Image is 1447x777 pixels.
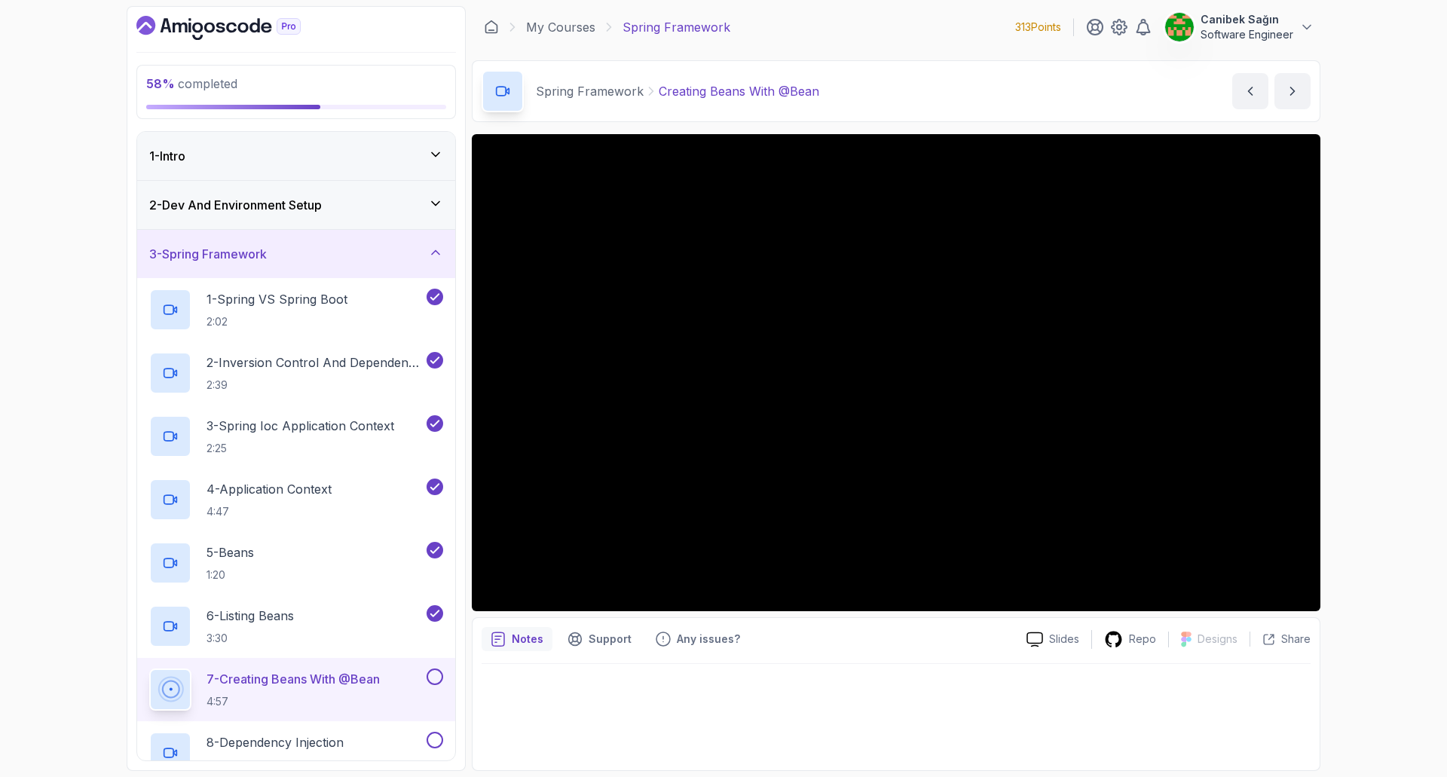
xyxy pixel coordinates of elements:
p: 9:43 [206,757,344,772]
p: 2:02 [206,314,347,329]
p: Repo [1129,632,1156,647]
span: completed [146,76,237,91]
button: 3-Spring Ioc Application Context2:25 [149,415,443,457]
button: Share [1250,632,1311,647]
button: 7-Creating Beans With @Bean4:57 [149,668,443,711]
button: Feedback button [647,627,749,651]
p: 2:39 [206,378,424,393]
p: 2:25 [206,441,394,456]
p: Creating Beans With @Bean [659,82,819,100]
button: user profile imageCanibek SağınSoftware Engineer [1164,12,1314,42]
p: 4:57 [206,694,380,709]
p: Designs [1198,632,1237,647]
p: 6 - Listing Beans [206,607,294,625]
p: Software Engineer [1201,27,1293,42]
button: 8-Dependency Injection9:43 [149,732,443,774]
a: Slides [1014,632,1091,647]
button: 4-Application Context4:47 [149,479,443,521]
h3: 3 - Spring Framework [149,245,267,263]
p: 1:20 [206,567,254,583]
button: 2-Dev And Environment Setup [137,181,455,229]
span: 58 % [146,76,175,91]
button: 1-Intro [137,132,455,180]
p: 7 - Creating Beans With @Bean [206,670,380,688]
img: user profile image [1165,13,1194,41]
p: 3 - Spring Ioc Application Context [206,417,394,435]
p: 3:30 [206,631,294,646]
p: 313 Points [1015,20,1061,35]
button: 2-Inversion Control And Dependency Injection2:39 [149,352,443,394]
a: My Courses [526,18,595,36]
p: 8 - Dependency Injection [206,733,344,751]
button: previous content [1232,73,1268,109]
h3: 1 - Intro [149,147,185,165]
p: Canibek Sağın [1201,12,1293,27]
iframe: 7 - Creating Beans with @Bean [472,134,1320,611]
p: Slides [1049,632,1079,647]
p: 5 - Beans [206,543,254,561]
a: Dashboard [484,20,499,35]
button: 6-Listing Beans3:30 [149,605,443,647]
p: 1 - Spring VS Spring Boot [206,290,347,308]
iframe: chat widget [1354,683,1447,754]
a: Repo [1092,630,1168,649]
p: 4 - Application Context [206,480,332,498]
p: 4:47 [206,504,332,519]
h3: 2 - Dev And Environment Setup [149,196,322,214]
button: Support button [558,627,641,651]
button: next content [1274,73,1311,109]
a: Dashboard [136,16,335,40]
p: Support [589,632,632,647]
button: notes button [482,627,552,651]
button: 1-Spring VS Spring Boot2:02 [149,289,443,331]
p: Share [1281,632,1311,647]
p: Spring Framework [536,82,644,100]
p: 2 - Inversion Control And Dependency Injection [206,353,424,372]
p: Any issues? [677,632,740,647]
button: 5-Beans1:20 [149,542,443,584]
p: Notes [512,632,543,647]
p: Spring Framework [623,18,730,36]
button: 3-Spring Framework [137,230,455,278]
